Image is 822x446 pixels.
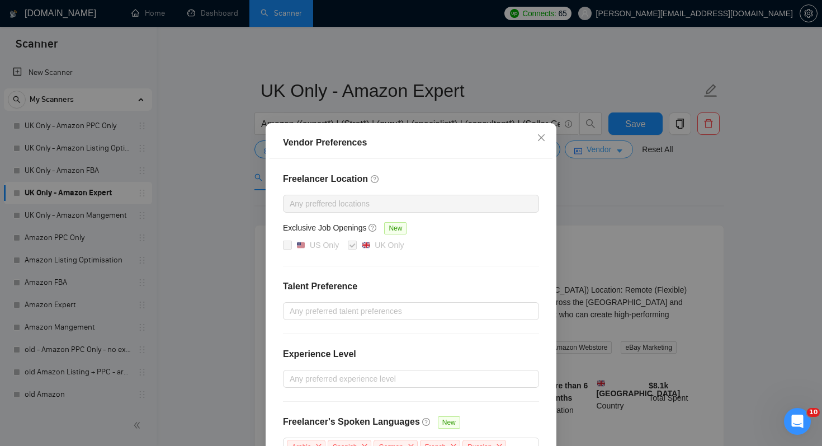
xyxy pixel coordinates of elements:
[297,241,305,249] img: 🇺🇸
[384,222,407,234] span: New
[283,172,539,186] h4: Freelancer Location
[283,415,420,429] h4: Freelancer's Spoken Languages
[371,175,380,184] span: question-circle
[283,222,366,234] h5: Exclusive Job Openings
[375,239,404,251] div: UK Only
[526,123,556,153] button: Close
[807,408,820,417] span: 10
[784,408,811,435] iframe: Intercom live chat
[422,417,431,426] span: question-circle
[369,223,377,232] span: question-circle
[537,133,546,142] span: close
[283,348,356,361] h4: Experience Level
[310,239,339,251] div: US Only
[283,136,539,149] div: Vendor Preferences
[438,416,460,429] span: New
[283,280,539,293] h4: Talent Preference
[362,241,370,249] img: 🇬🇧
